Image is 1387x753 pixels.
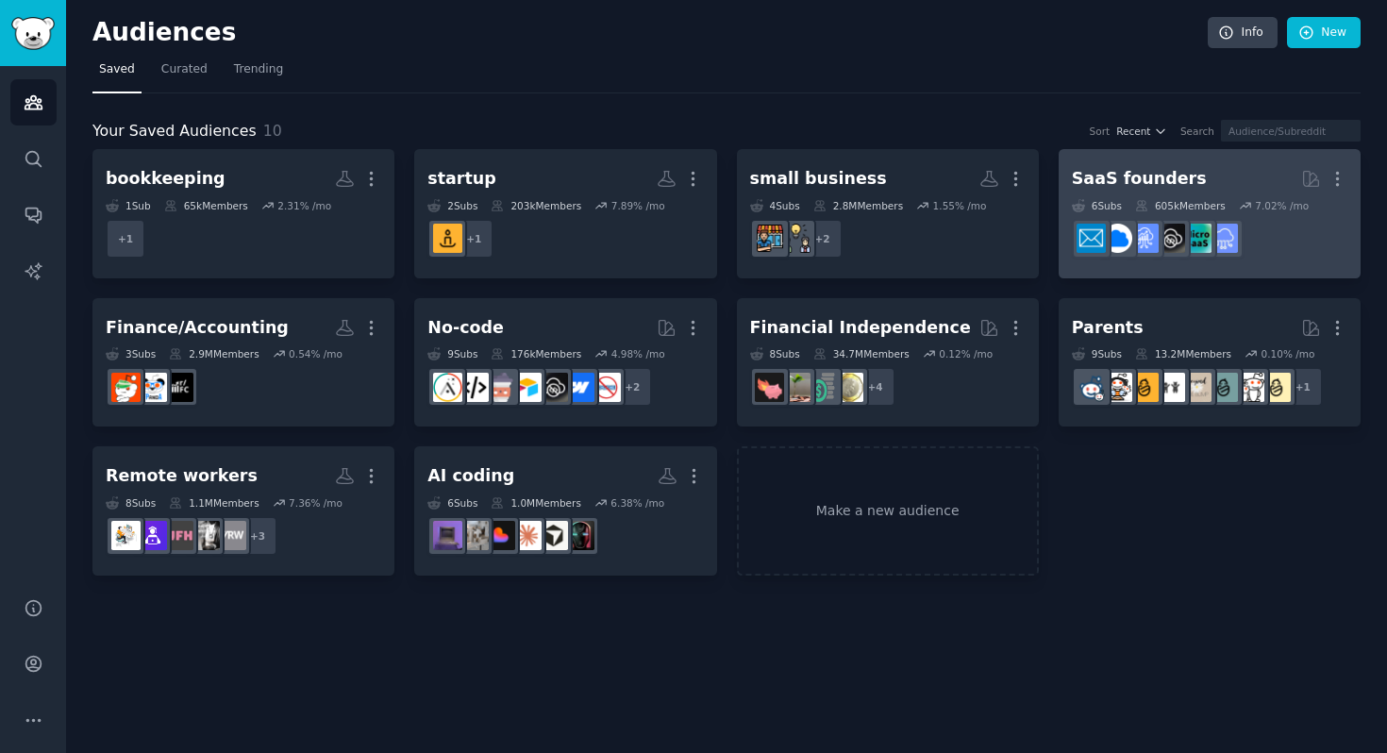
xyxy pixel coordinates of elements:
img: Adalo [433,373,462,402]
img: nocodelowcode [486,373,515,402]
div: 0.10 % /mo [1262,347,1315,360]
a: Curated [155,55,214,93]
span: 10 [263,122,282,140]
div: + 1 [454,219,493,259]
img: fatFIRE [755,373,784,402]
div: SaaS founders [1072,167,1207,191]
a: Parents9Subs13.2MMembers0.10% /mo+1ParentingdadditSingleParentsbeyondthebumptoddlersNewParentspar... [1059,298,1361,427]
div: Finance/Accounting [106,316,289,340]
div: 9 Sub s [427,347,477,360]
div: 6 Sub s [1072,199,1122,212]
a: Financial Independence8Subs34.7MMembers0.12% /mo+4UKPersonalFinanceFinancialPlanningFirefatFIRE [737,298,1039,427]
img: webflow [565,373,594,402]
a: Finance/Accounting3Subs2.9MMembers0.54% /moFinancialCareersFPandAAccounting [92,298,394,427]
div: 7.89 % /mo [611,199,665,212]
a: Saved [92,55,142,93]
img: lovable [486,521,515,550]
div: Sort [1090,125,1111,138]
a: Info [1208,17,1278,49]
div: 9 Sub s [1072,347,1122,360]
div: + 1 [106,219,145,259]
div: + 4 [856,367,895,407]
div: 4.98 % /mo [611,347,665,360]
img: daddit [1235,373,1264,402]
img: SmallBusinessOwners [755,224,784,253]
img: parentsofmultiples [1103,373,1132,402]
img: growmybusiness [781,224,810,253]
div: 34.7M Members [813,347,910,360]
img: GummySearch logo [11,17,55,50]
img: remoteworking [217,521,246,550]
img: FinancialCareers [164,373,193,402]
a: startup2Subs203kMembers7.89% /mo+1startupideas [414,149,716,278]
img: RemoteWorkers [191,521,220,550]
div: AI coding [427,464,514,488]
a: New [1287,17,1361,49]
img: Fire [781,373,810,402]
div: 65k Members [164,199,248,212]
span: Curated [161,61,208,78]
div: 7.02 % /mo [1255,199,1309,212]
h2: Audiences [92,18,1208,48]
img: WFHJobs [164,521,193,550]
div: 0.54 % /mo [289,347,343,360]
div: 7.36 % /mo [289,496,343,510]
div: 0.12 % /mo [939,347,993,360]
img: RemoteJobs [111,521,141,550]
img: beyondthebump [1182,373,1212,402]
span: Saved [99,61,135,78]
img: RemoteJobHunters [138,521,167,550]
div: 203k Members [491,199,581,212]
div: Parents [1072,316,1144,340]
div: 1.55 % /mo [933,199,987,212]
div: No-code [427,316,504,340]
a: Remote workers8Subs1.1MMembers7.36% /mo+3remoteworkingRemoteWorkersWFHJobsRemoteJobHuntersRemoteJobs [92,446,394,576]
div: 8 Sub s [750,347,800,360]
div: 1.1M Members [169,496,259,510]
div: 176k Members [491,347,581,360]
div: 2.9M Members [169,347,259,360]
img: Airtable [512,373,542,402]
div: startup [427,167,496,191]
div: 2 Sub s [427,199,477,212]
img: vibecoding [433,521,462,550]
div: 6 Sub s [427,496,477,510]
div: 1.0M Members [491,496,580,510]
div: 2.31 % /mo [277,199,331,212]
button: Recent [1116,125,1167,138]
div: 4 Sub s [750,199,800,212]
img: cursor [539,521,568,550]
a: No-code9Subs176kMembers4.98% /mo+2nocodewebflowNoCodeSaaSAirtablenocodelowcodeNoCodeMovementAdalo [414,298,716,427]
img: NoCodeSaaS [539,373,568,402]
div: Remote workers [106,464,258,488]
div: Search [1180,125,1214,138]
a: Make a new audience [737,446,1039,576]
img: SaaS [1209,224,1238,253]
img: SaaS_Email_Marketing [1077,224,1106,253]
img: FPandA [138,373,167,402]
div: 605k Members [1135,199,1226,212]
div: + 1 [1283,367,1323,407]
img: aipromptprogramming [565,521,594,550]
img: NewParents [1129,373,1159,402]
img: Accounting [111,373,141,402]
div: 2.8M Members [813,199,903,212]
span: Trending [234,61,283,78]
div: Financial Independence [750,316,971,340]
img: SaaSSales [1129,224,1159,253]
a: Trending [227,55,290,93]
img: SingleParents [1209,373,1238,402]
img: ClaudeAI [512,521,542,550]
div: bookkeeping [106,167,226,191]
div: 13.2M Members [1135,347,1231,360]
img: nocode [592,373,621,402]
img: ChatGPTCoding [460,521,489,550]
a: SaaS founders6Subs605kMembers7.02% /moSaaSmicrosaasNoCodeSaaSSaaSSalesB2BSaaSSaaS_Email_Marketing [1059,149,1361,278]
input: Audience/Subreddit [1221,120,1361,142]
a: AI coding6Subs1.0MMembers6.38% /moaipromptprogrammingcursorClaudeAIlovableChatGPTCodingvibecoding [414,446,716,576]
div: + 2 [803,219,843,259]
span: Your Saved Audiences [92,120,257,143]
img: NoCodeSaaS [1156,224,1185,253]
span: Recent [1116,125,1150,138]
img: UKPersonalFinance [834,373,863,402]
